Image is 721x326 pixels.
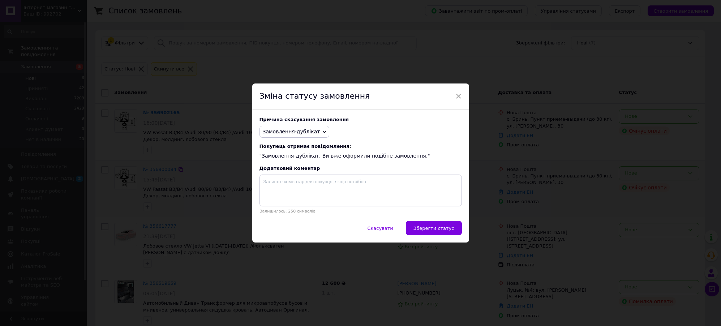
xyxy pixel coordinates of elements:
span: Замовлення-дублікат [263,129,320,134]
button: Зберегти статус [406,221,462,235]
button: Скасувати [360,221,400,235]
span: Скасувати [367,226,393,231]
span: Зберегти статус [413,226,454,231]
div: Зміна статусу замовлення [252,83,469,110]
div: Причина скасування замовлення [259,117,462,122]
span: × [455,90,462,102]
div: Додатковий коментар [259,166,462,171]
p: Залишилось: 250 символів [259,209,462,214]
span: Покупець отримає повідомлення: [259,143,462,149]
div: "Замовлення-дублікат. Ви вже оформили подібне замовлення." [259,143,462,160]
